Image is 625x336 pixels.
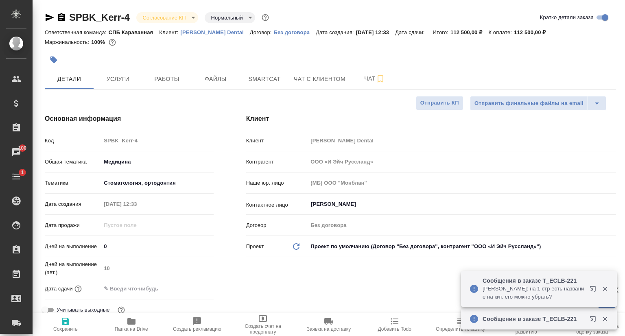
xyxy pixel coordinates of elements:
button: Открыть в новой вкладке [585,281,604,300]
p: [PERSON_NAME]: на 1 стр есть название на кит. его можно убрать? [483,285,584,301]
span: Отправить КП [420,98,459,108]
div: Стоматология, ортодонтия [101,176,213,190]
button: Закрыть [597,285,613,292]
span: Учитывать выходные [57,306,110,314]
input: Пустое поле [101,135,213,146]
p: Дата сдачи [45,285,73,293]
input: ✎ Введи что-нибудь [101,240,213,252]
button: Согласование КП [140,14,188,21]
p: Тематика [45,179,101,187]
button: Доп статусы указывают на важность/срочность заказа [260,12,271,23]
span: Чат [355,74,394,84]
p: Маржинальность: [45,39,91,45]
a: SPBK_Kerr-4 [69,12,130,23]
input: ✎ Введи что-нибудь [101,283,172,295]
p: Договор [246,221,308,229]
button: Добавить Todo [362,313,428,336]
div: Медицина [101,155,213,169]
span: Smartcat [245,74,284,84]
span: Заявка на доставку [307,326,351,332]
p: Код [45,137,101,145]
input: Пустое поле [308,135,616,146]
h4: Клиент [246,114,616,124]
input: Пустое поле [101,198,172,210]
span: Отправить финальные файлы на email [474,99,583,108]
p: К оплате: [488,29,514,35]
span: Кратко детали заказа [540,13,594,22]
button: Open [612,203,613,205]
p: Дата создания: [316,29,356,35]
input: Пустое поле [308,219,616,231]
button: Выбери, если сб и вс нужно считать рабочими днями для выполнения заказа. [116,305,127,315]
span: 100 [13,144,32,152]
button: Скопировать ссылку для ЯМессенджера [45,13,55,22]
span: Чат с клиентом [294,74,345,84]
p: 112 500,00 ₽ [514,29,552,35]
button: Закрыть [597,315,613,323]
p: Дата сдачи: [395,29,426,35]
p: [DATE] 12:33 [356,29,396,35]
button: Если добавить услуги и заполнить их объемом, то дата рассчитается автоматически [73,284,83,294]
p: Дата создания [45,200,101,208]
span: Работы [147,74,186,84]
span: Сохранить [53,326,78,332]
a: [PERSON_NAME] Dental [181,28,250,35]
span: Определить тематику [436,326,485,332]
button: Сохранить [33,313,98,336]
a: 100 [2,142,31,162]
p: Итого: [433,29,450,35]
input: Пустое поле [101,219,172,231]
span: Файлы [196,74,235,84]
button: Определить тематику [428,313,494,336]
button: Добавить тэг [45,51,63,69]
div: Согласование КП [136,12,198,23]
button: 0.00 RUB; [107,37,118,48]
div: Согласование КП [205,12,255,23]
p: Сообщения в заказе T_ECLB-221 [483,315,584,323]
p: Сообщения в заказе T_ECLB-221 [483,277,584,285]
button: Открыть в новой вкладке [585,311,604,330]
span: 1 [16,168,28,177]
svg: Подписаться [376,74,385,84]
p: Дней на выполнение (авт.) [45,260,101,277]
p: 112 500,00 ₽ [450,29,488,35]
p: Дата продажи [45,221,101,229]
p: Проект [246,242,264,251]
span: Папка на Drive [115,326,148,332]
button: Отправить финальные файлы на email [470,96,588,111]
button: Создать рекламацию [164,313,230,336]
input: Пустое поле [308,177,616,189]
span: Добавить Todo [378,326,411,332]
button: Заявка на доставку [296,313,362,336]
button: Папка на Drive [98,313,164,336]
span: Детали [50,74,89,84]
p: Договор: [250,29,274,35]
input: Пустое поле [308,156,616,168]
span: Создать рекламацию [173,326,221,332]
p: СПБ Караванная [109,29,160,35]
p: Контактное лицо [246,201,308,209]
p: Клиент [246,137,308,145]
p: Ответственная команда: [45,29,109,35]
a: Без договора [273,28,316,35]
div: Проект по умолчанию (Договор "Без договора", контрагент "ООО «И Эйч Руссланд»") [308,240,616,253]
button: Скопировать ссылку [57,13,66,22]
span: Услуги [98,74,138,84]
p: Дней на выполнение [45,242,101,251]
h4: Основная информация [45,114,214,124]
p: Наше юр. лицо [246,179,308,187]
button: Создать счет на предоплату [230,313,296,336]
button: Отправить КП [416,96,463,110]
button: Нормальный [209,14,245,21]
p: 100% [91,39,107,45]
span: Создать счет на предоплату [235,323,291,335]
a: 1 [2,166,31,187]
p: Контрагент [246,158,308,166]
div: split button [470,96,606,111]
input: Пустое поле [101,262,213,274]
p: Общая тематика [45,158,101,166]
p: Клиент: [159,29,180,35]
p: Без договора [273,29,316,35]
p: [PERSON_NAME] Dental [181,29,250,35]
